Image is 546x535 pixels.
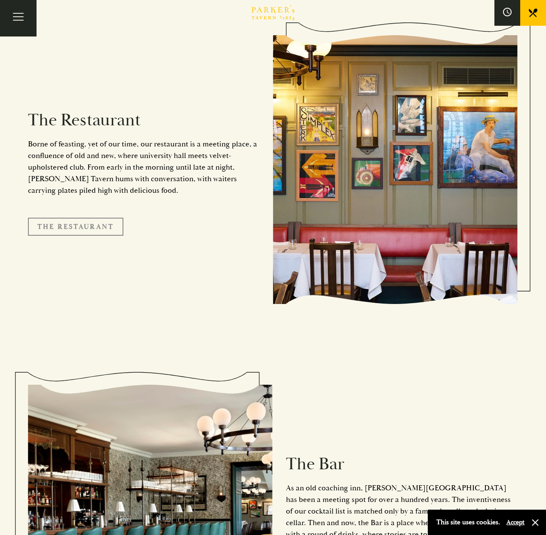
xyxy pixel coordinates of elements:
button: Accept [506,518,525,526]
p: Borne of feasting, yet of our time, our restaurant is a meeting place, a confluence of old and ne... [28,138,260,196]
p: This site uses cookies. [436,516,500,529]
h2: The Restaurant [28,110,260,131]
button: Close and accept [531,518,540,527]
h2: The Bar [286,454,518,474]
a: The Restaurant [28,218,123,236]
